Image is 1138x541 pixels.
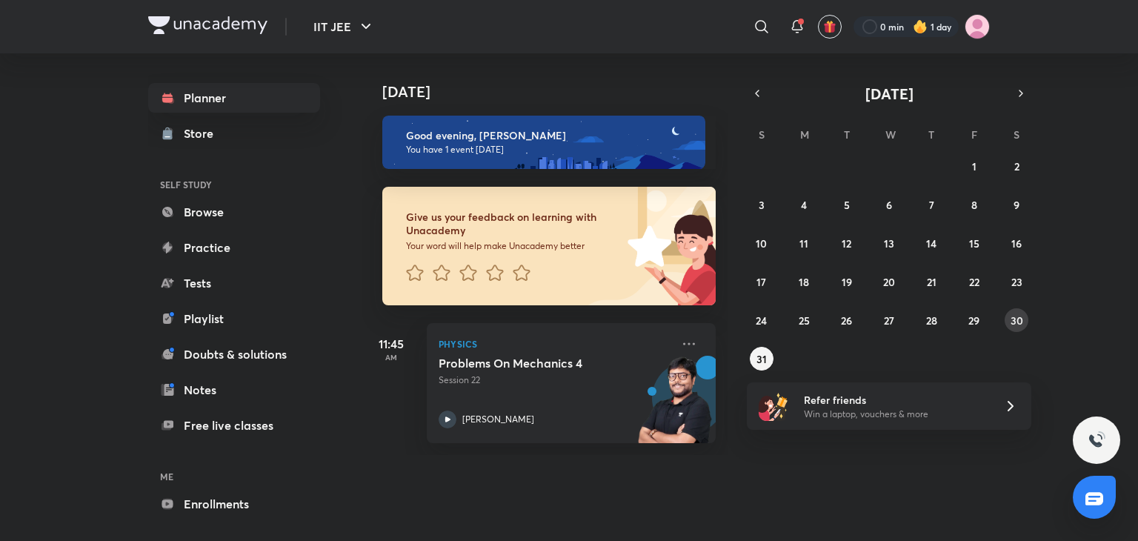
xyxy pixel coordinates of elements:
abbr: August 18, 2025 [799,275,809,289]
img: Company Logo [148,16,267,34]
button: August 29, 2025 [962,308,986,332]
abbr: August 26, 2025 [841,313,852,328]
button: August 24, 2025 [750,308,773,332]
abbr: Sunday [759,127,765,142]
button: August 21, 2025 [919,270,943,293]
button: August 16, 2025 [1005,231,1028,255]
p: Your word will help make Unacademy better [406,240,622,252]
abbr: August 23, 2025 [1011,275,1022,289]
h6: Good evening, [PERSON_NAME] [406,129,692,142]
button: August 31, 2025 [750,347,773,371]
button: August 4, 2025 [792,193,816,216]
abbr: August 5, 2025 [844,198,850,212]
abbr: August 7, 2025 [929,198,934,212]
button: August 26, 2025 [835,308,859,332]
a: Tests [148,268,320,298]
abbr: August 15, 2025 [969,236,979,250]
abbr: August 28, 2025 [926,313,937,328]
button: August 15, 2025 [962,231,986,255]
img: Adah Patil Patil [965,14,990,39]
img: ttu [1088,431,1105,449]
button: August 9, 2025 [1005,193,1028,216]
a: Browse [148,197,320,227]
a: Store [148,119,320,148]
img: evening [382,116,705,169]
a: Doubts & solutions [148,339,320,369]
a: Enrollments [148,489,320,519]
abbr: August 16, 2025 [1011,236,1022,250]
abbr: Thursday [928,127,934,142]
button: August 6, 2025 [877,193,901,216]
a: Practice [148,233,320,262]
abbr: August 3, 2025 [759,198,765,212]
button: avatar [818,15,842,39]
h4: [DATE] [382,83,731,101]
button: August 1, 2025 [962,154,986,178]
abbr: August 4, 2025 [801,198,807,212]
img: avatar [823,20,836,33]
p: You have 1 event [DATE] [406,144,692,156]
a: Playlist [148,304,320,333]
span: [DATE] [865,84,914,104]
img: streak [913,19,928,34]
h6: ME [148,464,320,489]
div: Store [184,125,222,142]
abbr: Wednesday [885,127,896,142]
abbr: August 6, 2025 [886,198,892,212]
abbr: August 25, 2025 [799,313,810,328]
button: August 20, 2025 [877,270,901,293]
button: August 17, 2025 [750,270,773,293]
button: August 2, 2025 [1005,154,1028,178]
h6: Refer friends [804,392,986,408]
button: August 5, 2025 [835,193,859,216]
button: August 27, 2025 [877,308,901,332]
button: August 18, 2025 [792,270,816,293]
button: [DATE] [768,83,1011,104]
button: August 22, 2025 [962,270,986,293]
button: August 19, 2025 [835,270,859,293]
abbr: August 29, 2025 [968,313,979,328]
p: Session 22 [439,374,671,387]
button: August 14, 2025 [919,231,943,255]
button: August 7, 2025 [919,193,943,216]
img: feedback_image [577,187,716,305]
img: unacademy [634,356,716,458]
button: August 3, 2025 [750,193,773,216]
button: August 23, 2025 [1005,270,1028,293]
a: Free live classes [148,411,320,440]
abbr: August 10, 2025 [756,236,767,250]
h5: Problems On Mechanics 4 [439,356,623,371]
abbr: August 13, 2025 [884,236,894,250]
button: August 28, 2025 [919,308,943,332]
button: August 8, 2025 [962,193,986,216]
p: AM [362,353,421,362]
abbr: August 17, 2025 [756,275,766,289]
h6: SELF STUDY [148,172,320,197]
abbr: Friday [971,127,977,142]
button: August 13, 2025 [877,231,901,255]
abbr: August 20, 2025 [883,275,895,289]
button: August 11, 2025 [792,231,816,255]
button: August 25, 2025 [792,308,816,332]
abbr: August 11, 2025 [799,236,808,250]
abbr: August 9, 2025 [1014,198,1019,212]
a: Planner [148,83,320,113]
abbr: August 31, 2025 [756,352,767,366]
abbr: August 19, 2025 [842,275,852,289]
p: [PERSON_NAME] [462,413,534,426]
abbr: August 8, 2025 [971,198,977,212]
p: Physics [439,335,671,353]
abbr: August 12, 2025 [842,236,851,250]
abbr: Monday [800,127,809,142]
abbr: August 1, 2025 [972,159,976,173]
button: August 30, 2025 [1005,308,1028,332]
abbr: August 27, 2025 [884,313,894,328]
abbr: August 21, 2025 [927,275,936,289]
h5: 11:45 [362,335,421,353]
p: Win a laptop, vouchers & more [804,408,986,421]
abbr: Saturday [1014,127,1019,142]
button: August 10, 2025 [750,231,773,255]
abbr: August 2, 2025 [1014,159,1019,173]
a: Notes [148,375,320,405]
abbr: August 24, 2025 [756,313,767,328]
